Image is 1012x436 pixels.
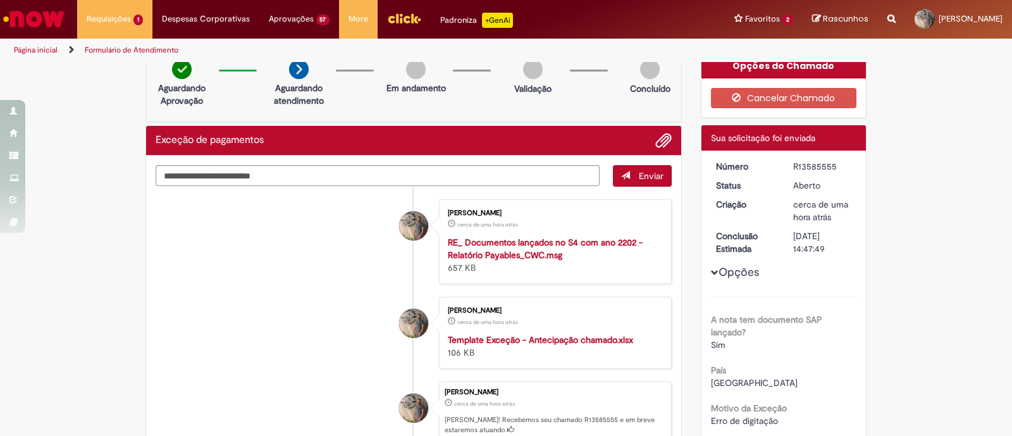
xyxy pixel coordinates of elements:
span: Sim [711,339,725,351]
div: Luciano Lino Almeida Santos [399,211,428,240]
img: ServiceNow [1,6,66,32]
p: Concluído [630,82,670,95]
span: Despesas Corporativas [162,13,250,25]
dt: Conclusão Estimada [707,230,784,255]
a: Página inicial [14,45,58,55]
dt: Criação [707,198,784,211]
span: Favoritos [745,13,780,25]
span: cerca de uma hora atrás [793,199,848,223]
p: Em andamento [386,82,446,94]
dt: Número [707,160,784,173]
div: [PERSON_NAME] [448,209,658,217]
textarea: Digite sua mensagem aqui... [156,165,600,187]
div: Luciano Lino Almeida Santos [399,394,428,423]
p: [PERSON_NAME]! Recebemos seu chamado R13585555 e em breve estaremos atuando. [445,415,665,435]
span: cerca de uma hora atrás [457,221,518,228]
p: Aguardando Aprovação [151,82,213,107]
b: País [711,364,726,376]
button: Adicionar anexos [655,132,672,149]
b: A nota tem documento SAP lançado? [711,314,822,338]
img: click_logo_yellow_360x200.png [387,9,421,28]
b: Motivo da Exceção [711,402,787,414]
a: RE_ Documentos lançados no S4 com ano 2202 - Relatório Payables_CWC.msg [448,237,643,261]
dt: Status [707,179,784,192]
img: arrow-next.png [289,59,309,79]
span: Rascunhos [823,13,868,25]
a: Rascunhos [812,13,868,25]
p: Validação [514,82,552,95]
span: Sua solicitação foi enviada [711,132,815,144]
img: img-circle-grey.png [640,59,660,79]
span: 1 [133,15,143,25]
img: img-circle-grey.png [406,59,426,79]
span: Enviar [639,170,663,182]
time: 01/10/2025 11:47:45 [454,400,515,408]
time: 01/10/2025 11:46:23 [457,318,518,326]
p: Aguardando atendimento [268,82,330,107]
div: Luciano Lino Almeida Santos [399,309,428,338]
button: Cancelar Chamado [711,88,857,108]
p: +GenAi [482,13,513,28]
div: Padroniza [440,13,513,28]
div: R13585555 [793,160,852,173]
ul: Trilhas de página [9,39,665,62]
a: Template Exceção - Antecipação chamado.xlsx [448,334,633,346]
img: check-circle-green.png [172,59,192,79]
div: 106 KB [448,333,658,359]
a: Formulário de Atendimento [85,45,178,55]
div: [DATE] 14:47:49 [793,230,852,255]
span: 57 [316,15,330,25]
img: img-circle-grey.png [523,59,543,79]
span: cerca de uma hora atrás [457,318,518,326]
div: 657 KB [448,236,658,274]
span: [GEOGRAPHIC_DATA] [711,377,798,389]
span: More [349,13,368,25]
button: Enviar [613,165,672,187]
h2: Exceção de pagamentos Histórico de tíquete [156,135,264,146]
span: 2 [782,15,793,25]
div: Opções do Chamado [701,53,867,78]
span: [PERSON_NAME] [939,13,1003,24]
div: Aberto [793,179,852,192]
div: 01/10/2025 11:47:45 [793,198,852,223]
span: Requisições [87,13,131,25]
span: Erro de digitação [711,415,778,427]
span: cerca de uma hora atrás [454,400,515,408]
span: Aprovações [269,13,314,25]
div: [PERSON_NAME] [445,389,665,396]
div: [PERSON_NAME] [448,307,658,315]
time: 01/10/2025 11:46:42 [457,221,518,228]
